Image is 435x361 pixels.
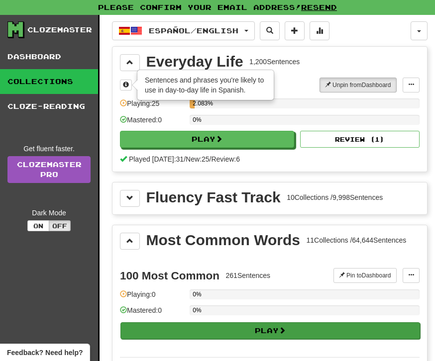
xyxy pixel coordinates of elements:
[210,155,212,163] span: /
[193,98,194,108] div: 2.083%
[146,190,281,205] div: Fluency Fast Track
[287,192,383,202] div: 10 Collections / 9,998 Sentences
[260,21,280,40] button: Search sentences
[7,156,91,183] a: ClozemasterPro
[306,235,406,245] div: 11 Collections / 64,644 Sentences
[27,25,92,35] div: Clozemaster
[120,322,420,339] button: Play
[146,54,243,69] div: Everyday Life
[186,155,209,163] span: New: 25
[146,233,300,248] div: Most Common Words
[7,348,83,358] span: Open feedback widget
[320,78,397,92] button: Unpin fromDashboard
[333,268,397,283] button: Pin toDashboard
[310,21,329,40] button: More stats
[120,98,185,115] div: Playing: 25
[149,26,238,35] span: Español / English
[211,155,240,163] span: Review: 6
[7,208,91,218] div: Dark Mode
[138,71,273,99] div: Sentences and phrases you're likely to use in day-to-day life in Spanish.
[120,305,185,322] div: Mastered: 0
[120,115,185,131] div: Mastered: 0
[112,21,255,40] button: Español/English
[285,21,305,40] button: Add sentence to collection
[301,3,337,11] a: Resend
[300,131,420,148] button: Review (1)
[27,220,49,231] button: On
[49,220,71,231] button: Off
[7,144,91,154] div: Get fluent faster.
[249,57,300,67] div: 1,200 Sentences
[184,155,186,163] span: /
[226,271,271,280] div: 261 Sentences
[120,131,294,148] button: Play
[129,155,184,163] span: Played [DATE]: 31
[120,270,219,282] div: 100 Most Common
[120,289,185,306] div: Playing: 0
